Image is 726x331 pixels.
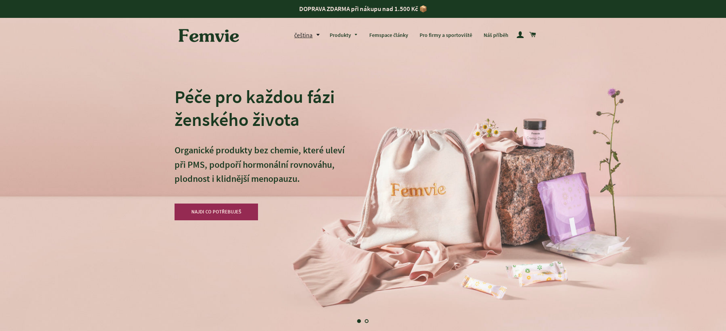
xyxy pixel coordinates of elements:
a: Femspace články [364,25,414,45]
button: Další snímek [535,312,554,331]
a: NAJDI CO POTŘEBUJEŠ [175,204,258,220]
img: Femvie [175,24,243,47]
h2: Péče pro každou fázi ženského života [175,85,345,131]
button: čeština [294,30,324,40]
a: Náš příběh [478,25,514,45]
p: Organické produkty bez chemie, které uleví při PMS, podpoří hormonální rovnováhu, plodnost i klid... [175,143,345,200]
a: Posun 1, aktuální [356,317,363,325]
a: Načíst snímek 2 [363,317,371,325]
a: Pro firmy a sportoviště [414,25,478,45]
button: Předchozí snímek [170,312,189,331]
a: Produkty [324,25,364,45]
